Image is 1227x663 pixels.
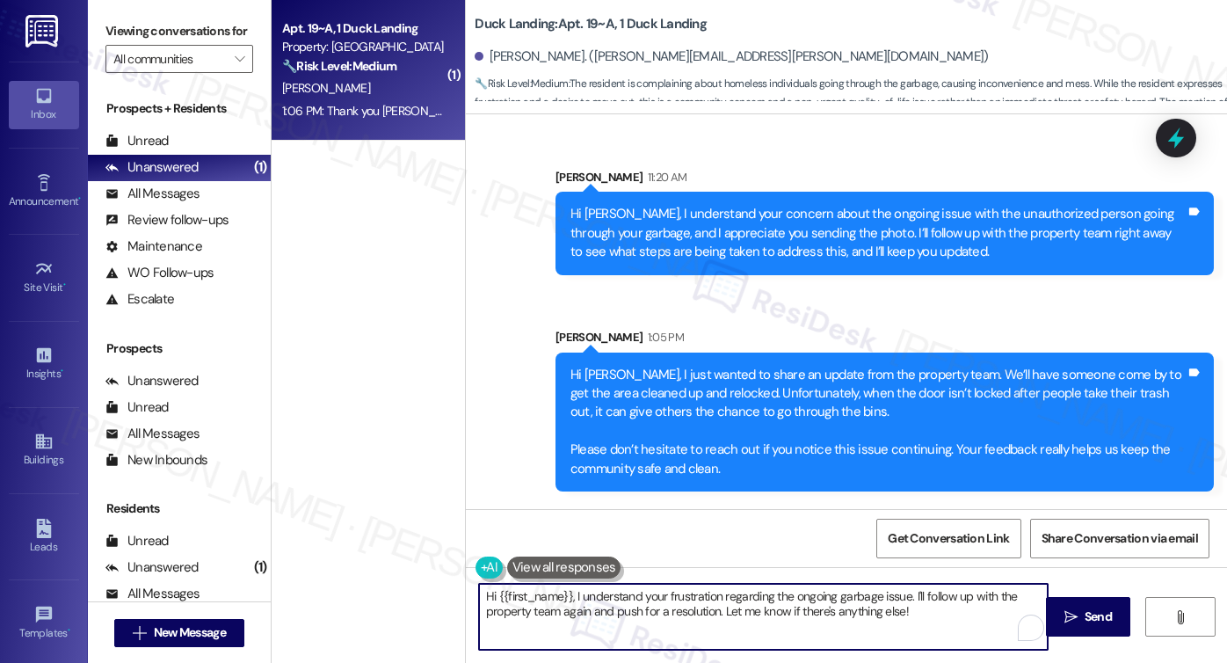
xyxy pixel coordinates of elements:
button: Share Conversation via email [1030,519,1209,558]
a: Site Visit • [9,254,79,302]
button: New Message [114,619,244,647]
div: Residents [88,499,271,518]
div: Apt. 19~A, 1 Duck Landing [282,19,445,38]
div: Unread [105,398,169,417]
label: Viewing conversations for [105,18,253,45]
button: Get Conversation Link [876,519,1020,558]
b: Duck Landing: Apt. 19~A, 1 Duck Landing [475,15,707,33]
span: New Message [154,623,226,642]
div: Unread [105,132,169,150]
div: Prospects + Residents [88,99,271,118]
span: Get Conversation Link [888,529,1009,548]
div: (1) [250,554,272,581]
div: Unanswered [105,372,199,390]
div: [PERSON_NAME] [555,168,1214,193]
span: Share Conversation via email [1042,529,1198,548]
a: Buildings [9,426,79,474]
a: Leads [9,514,79,561]
span: • [68,624,70,637]
div: Hi [PERSON_NAME], I understand your concern about the ongoing issue with the unauthorized person ... [570,205,1186,261]
button: Send [1046,597,1131,637]
span: • [61,365,63,377]
a: Templates • [9,600,79,647]
div: All Messages [105,585,200,603]
span: Send [1085,608,1112,626]
div: 1:05 PM [643,328,684,346]
div: WO Follow-ups [105,264,214,282]
div: (1) [250,154,272,181]
div: Prospects [88,339,271,358]
div: Escalate [105,290,174,309]
span: • [78,193,81,205]
strong: 🔧 Risk Level: Medium [282,58,396,74]
i:  [133,626,146,640]
div: New Inbounds [105,451,207,470]
div: 1:06 PM: Thank you [PERSON_NAME]. [282,103,472,119]
div: All Messages [105,425,200,443]
strong: 🔧 Risk Level: Medium [475,76,568,91]
div: [PERSON_NAME] [555,328,1214,353]
div: Unanswered [105,158,199,177]
a: Inbox [9,81,79,128]
div: All Messages [105,185,200,203]
span: : The resident is complaining about homeless individuals going through the garbage, causing incon... [475,75,1227,131]
i:  [1173,610,1187,624]
span: [PERSON_NAME] [282,80,370,96]
a: Insights • [9,340,79,388]
div: Hi [PERSON_NAME], I just wanted to share an update from the property team. We’ll have someone com... [570,366,1186,479]
div: 11:20 AM [643,168,687,186]
i:  [235,52,244,66]
div: Unanswered [105,558,199,577]
i:  [1064,610,1078,624]
img: ResiDesk Logo [25,15,62,47]
div: Review follow-ups [105,211,229,229]
div: Maintenance [105,237,202,256]
div: [PERSON_NAME]. ([PERSON_NAME][EMAIL_ADDRESS][PERSON_NAME][DOMAIN_NAME]) [475,47,988,66]
div: Unread [105,532,169,550]
div: Property: [GEOGRAPHIC_DATA] [282,38,445,56]
textarea: To enrich screen reader interactions, please activate Accessibility in Grammarly extension settings [479,584,1048,650]
span: • [63,279,66,291]
input: All communities [113,45,225,73]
